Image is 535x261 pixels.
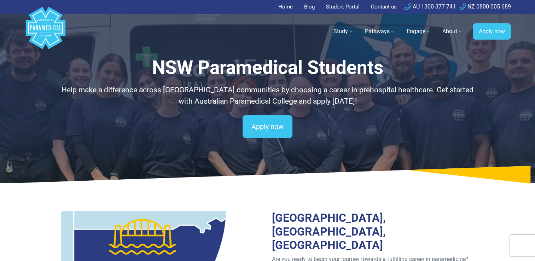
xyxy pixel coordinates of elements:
h2: [GEOGRAPHIC_DATA], [GEOGRAPHIC_DATA], [GEOGRAPHIC_DATA] [272,211,475,252]
a: Study [329,22,358,41]
a: About [438,22,467,41]
a: Engage [402,22,435,41]
a: Apply now [473,23,511,40]
a: Australian Paramedical College [24,14,67,50]
a: Apply now [243,115,292,138]
a: Pathways [361,22,400,41]
a: AU 1300 377 741 [404,3,456,10]
a: NZ 0800 005 689 [459,3,511,10]
h1: NSW Paramedical Students [61,57,475,79]
p: Help make a difference across [GEOGRAPHIC_DATA] communities by choosing a career in prehospital h... [61,85,475,107]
